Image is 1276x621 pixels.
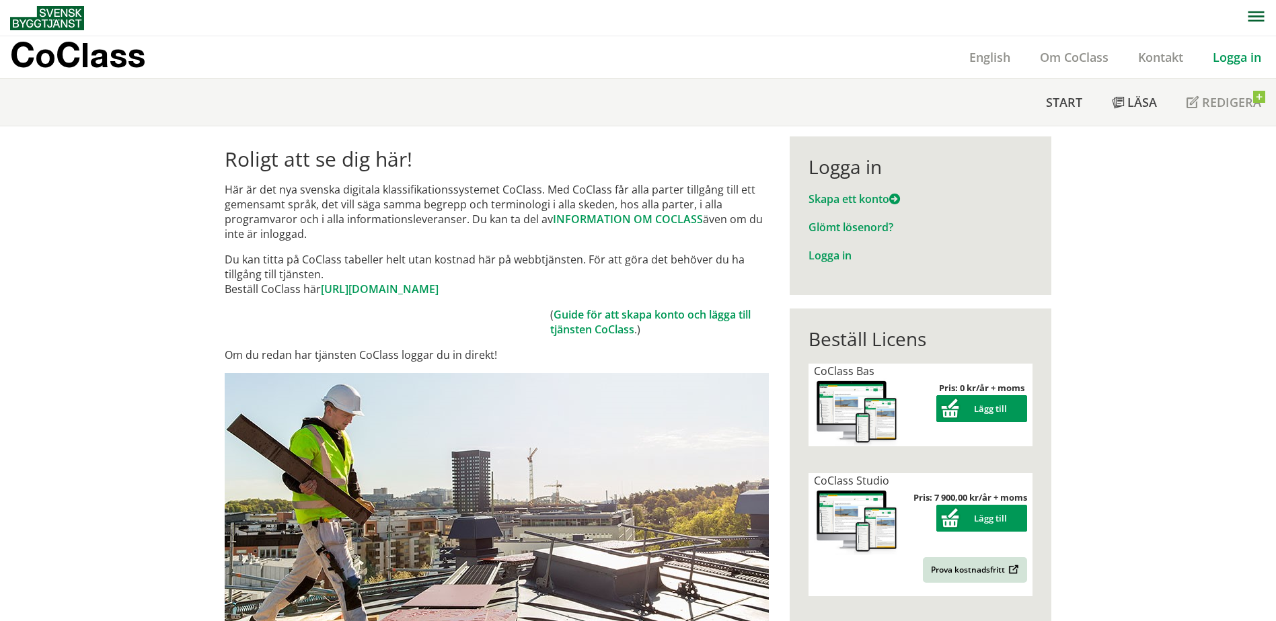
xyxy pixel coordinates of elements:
[1198,49,1276,65] a: Logga in
[954,49,1025,65] a: English
[1123,49,1198,65] a: Kontakt
[225,252,769,296] p: Du kan titta på CoClass tabeller helt utan kostnad här på webbtjänsten. För att göra det behöver ...
[814,378,900,446] img: coclass-license.jpg
[814,364,874,378] span: CoClass Bas
[321,282,439,296] a: [URL][DOMAIN_NAME]
[814,488,900,556] img: coclass-license.jpg
[809,192,900,206] a: Skapa ett konto
[1006,565,1019,575] img: Outbound.png
[809,155,1033,178] div: Logga in
[913,491,1027,503] strong: Pris: 7 900,00 kr/år + moms
[225,347,769,362] p: Om du redan har tjänsten CoClass loggar du in direkt!
[809,220,893,235] a: Glömt lösenord?
[1025,49,1123,65] a: Om CoClass
[936,505,1027,532] button: Lägg till
[225,182,769,241] p: Här är det nya svenska digitala klassifikationssystemet CoClass. Med CoClass får alla parter till...
[809,327,1033,350] div: Beställ Licens
[814,473,889,488] span: CoClass Studio
[553,212,703,226] a: INFORMATION OM COCLASS
[923,557,1027,583] a: Prova kostnadsfritt
[10,6,84,30] img: Svensk Byggtjänst
[1127,94,1157,110] span: Läsa
[550,307,769,337] td: ( .)
[10,47,145,63] p: CoClass
[936,395,1027,422] button: Lägg till
[936,512,1027,524] a: Lägg till
[1097,79,1172,126] a: Läsa
[1046,94,1082,110] span: Start
[936,403,1027,415] a: Lägg till
[550,307,751,337] a: Guide för att skapa konto och lägga till tjänsten CoClass
[1031,79,1097,126] a: Start
[10,36,174,78] a: CoClass
[939,382,1024,394] strong: Pris: 0 kr/år + moms
[225,147,769,171] h1: Roligt att se dig här!
[809,248,852,263] a: Logga in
